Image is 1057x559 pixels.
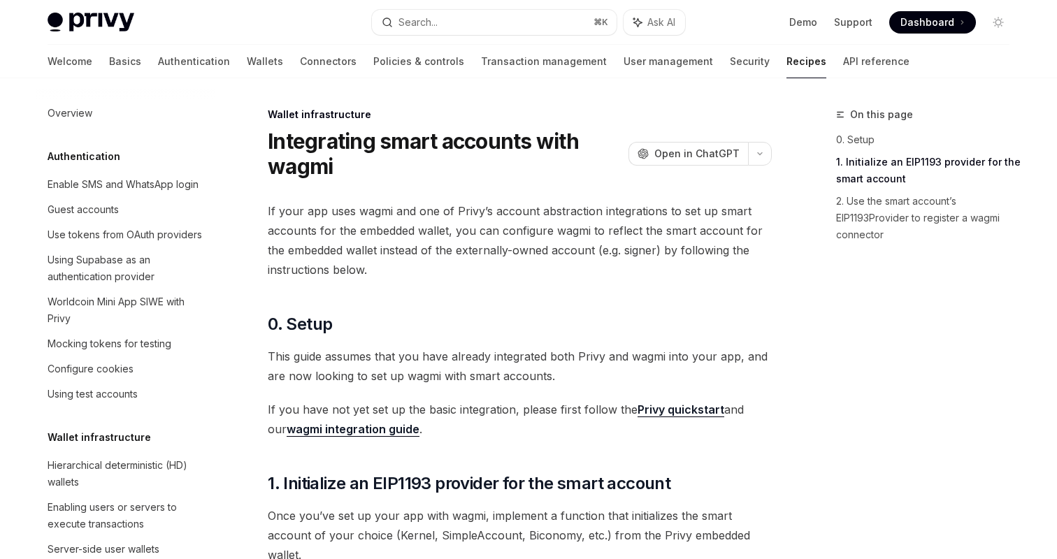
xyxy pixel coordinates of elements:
span: On this page [850,106,913,123]
a: Using Supabase as an authentication provider [36,247,215,289]
h1: Integrating smart accounts with wagmi [268,129,623,179]
a: User management [624,45,713,78]
div: Using test accounts [48,386,138,402]
div: Wallet infrastructure [268,108,772,122]
button: Ask AI [624,10,685,35]
div: Overview [48,105,92,122]
span: This guide assumes that you have already integrated both Privy and wagmi into your app, and are n... [268,347,772,386]
a: Use tokens from OAuth providers [36,222,215,247]
button: Search...⌘K [372,10,617,35]
span: If your app uses wagmi and one of Privy’s account abstraction integrations to set up smart accoun... [268,201,772,279]
span: 1. Initialize an EIP1193 provider for the smart account [268,472,670,495]
a: 1. Initialize an EIP1193 provider for the smart account [836,151,1021,190]
button: Open in ChatGPT [628,142,748,166]
span: Ask AI [647,15,675,29]
a: Overview [36,101,215,126]
span: If you have not yet set up the basic integration, please first follow the and our . [268,400,772,439]
button: Toggle dark mode [987,11,1009,34]
a: Authentication [158,45,230,78]
a: Mocking tokens for testing [36,331,215,356]
div: Search... [398,14,438,31]
a: 2. Use the smart account’s EIP1193Provider to register a wagmi connector [836,190,1021,246]
div: Enable SMS and WhatsApp login [48,176,199,193]
img: light logo [48,13,134,32]
a: Recipes [786,45,826,78]
a: Hierarchical deterministic (HD) wallets [36,453,215,495]
a: Wallets [247,45,283,78]
a: Policies & controls [373,45,464,78]
div: Guest accounts [48,201,119,218]
div: Configure cookies [48,361,134,377]
a: Enabling users or servers to execute transactions [36,495,215,537]
a: Basics [109,45,141,78]
div: Worldcoin Mini App SIWE with Privy [48,293,207,327]
div: Use tokens from OAuth providers [48,226,202,243]
a: Using test accounts [36,382,215,407]
div: Hierarchical deterministic (HD) wallets [48,457,207,491]
a: Transaction management [481,45,607,78]
h5: Authentication [48,148,120,165]
div: Server-side user wallets [48,541,159,558]
a: Worldcoin Mini App SIWE with Privy [36,289,215,331]
a: Guest accounts [36,197,215,222]
div: Mocking tokens for testing [48,335,171,352]
a: API reference [843,45,909,78]
a: wagmi integration guide [287,422,419,437]
a: Demo [789,15,817,29]
span: Dashboard [900,15,954,29]
a: Configure cookies [36,356,215,382]
a: Privy quickstart [638,402,724,417]
span: Open in ChatGPT [654,147,740,161]
a: Security [730,45,770,78]
a: Enable SMS and WhatsApp login [36,172,215,197]
a: Support [834,15,872,29]
a: Dashboard [889,11,976,34]
div: Enabling users or servers to execute transactions [48,499,207,532]
span: 0. Setup [268,313,332,335]
h5: Wallet infrastructure [48,429,151,446]
span: ⌘ K [594,17,608,28]
a: Connectors [300,45,357,78]
a: Welcome [48,45,92,78]
div: Using Supabase as an authentication provider [48,252,207,285]
a: 0. Setup [836,129,1021,151]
